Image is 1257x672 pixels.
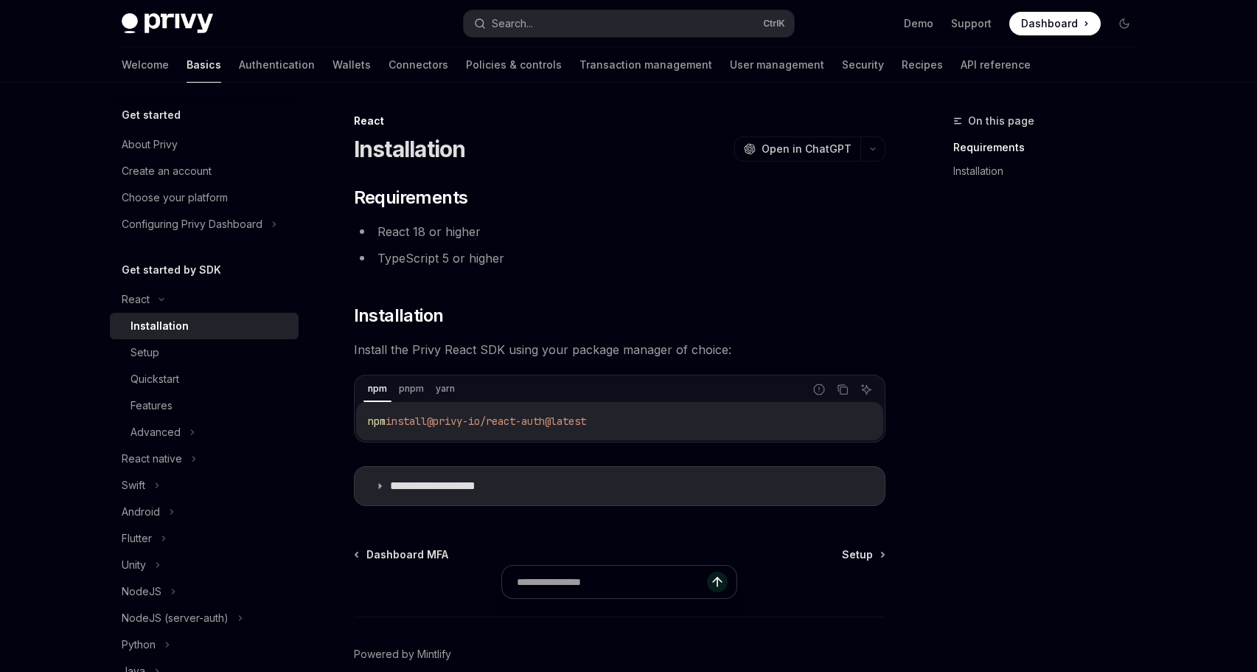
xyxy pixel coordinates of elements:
li: React 18 or higher [354,221,885,242]
a: Demo [904,16,933,31]
a: Choose your platform [110,184,299,211]
a: Create an account [110,158,299,184]
div: Features [130,397,173,415]
div: React native [122,450,182,468]
a: Quickstart [110,366,299,392]
a: Policies & controls [466,47,562,83]
button: Ask AI [857,380,876,399]
a: Dashboard [1009,12,1101,35]
div: React [122,291,150,308]
h1: Installation [354,136,466,162]
div: yarn [431,380,459,398]
button: Copy the contents from the code block [833,380,852,399]
h5: Get started [122,106,181,124]
a: About Privy [110,131,299,158]
span: @privy-io/react-auth@latest [427,415,586,428]
a: Recipes [902,47,943,83]
div: Unity [122,556,146,574]
span: Install the Privy React SDK using your package manager of choice: [354,339,885,360]
a: Connectors [389,47,448,83]
div: pnpm [394,380,428,398]
div: Create an account [122,162,212,180]
a: Powered by Mintlify [354,647,451,662]
button: Report incorrect code [809,380,829,399]
a: Setup [842,547,884,562]
span: Setup [842,547,873,562]
li: TypeScript 5 or higher [354,248,885,269]
a: Installation [110,313,299,339]
img: dark logo [122,13,213,34]
div: NodeJS [122,583,161,600]
div: React [354,114,885,128]
a: Support [951,16,992,31]
div: Search... [492,15,533,32]
div: Configuring Privy Dashboard [122,215,262,233]
a: Features [110,392,299,419]
div: Advanced [130,423,181,441]
div: Android [122,503,160,521]
a: Requirements [953,136,1148,159]
div: NodeJS (server-auth) [122,609,229,627]
span: On this page [968,112,1034,130]
a: Transaction management [579,47,712,83]
div: Setup [130,344,159,361]
div: Swift [122,477,145,494]
a: API reference [961,47,1031,83]
a: Basics [187,47,221,83]
div: Flutter [122,530,152,547]
div: npm [363,380,391,398]
span: npm [368,415,386,428]
div: Python [122,636,156,654]
a: Dashboard MFA [355,547,448,562]
a: Welcome [122,47,169,83]
span: Installation [354,304,444,328]
button: Send message [707,572,728,592]
span: Dashboard [1021,16,1078,31]
span: Ctrl K [763,18,785,30]
a: Authentication [239,47,315,83]
span: install [386,415,427,428]
span: Open in ChatGPT [762,142,852,156]
button: Search...CtrlK [464,10,794,37]
h5: Get started by SDK [122,261,221,279]
div: Choose your platform [122,189,228,207]
a: Security [842,47,884,83]
a: Setup [110,339,299,366]
a: Wallets [332,47,371,83]
span: Dashboard MFA [366,547,448,562]
span: Requirements [354,186,468,209]
button: Open in ChatGPT [734,136,860,162]
div: Quickstart [130,370,179,388]
div: About Privy [122,136,178,153]
div: Installation [130,317,189,335]
a: Installation [953,159,1148,183]
button: Toggle dark mode [1113,12,1136,35]
a: User management [730,47,824,83]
